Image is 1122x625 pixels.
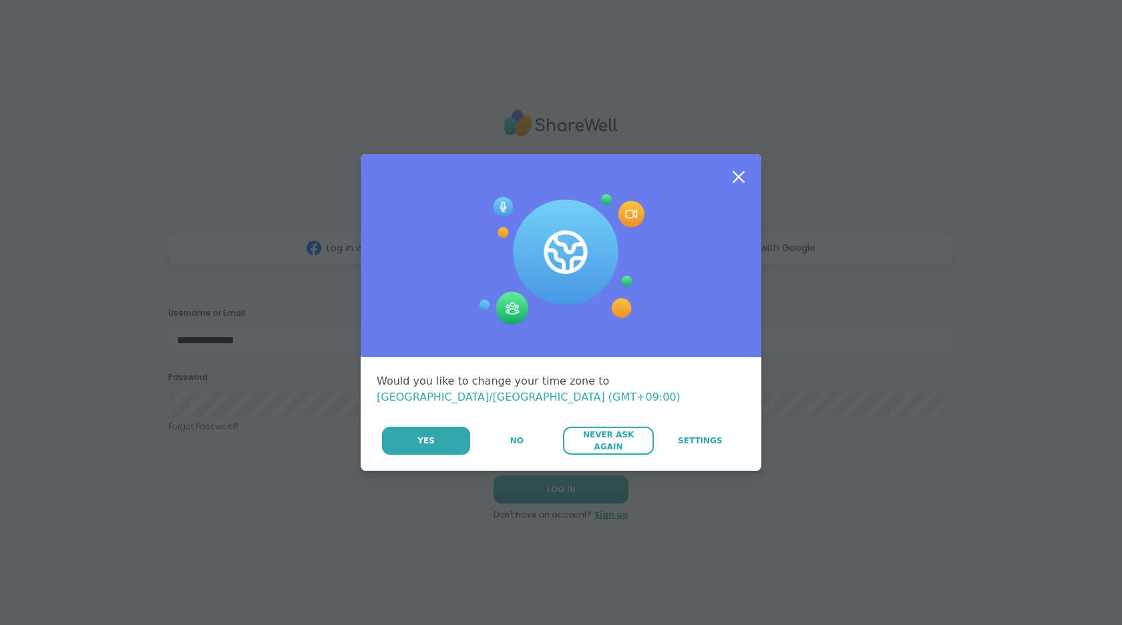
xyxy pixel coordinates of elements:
span: Never Ask Again [570,429,646,453]
button: Never Ask Again [563,427,653,455]
span: [GEOGRAPHIC_DATA]/[GEOGRAPHIC_DATA] (GMT+09:00) [377,391,681,403]
div: Would you like to change your time zone to [377,373,745,405]
span: No [510,435,524,447]
button: No [472,427,562,455]
button: Yes [382,427,470,455]
span: Yes [417,435,435,447]
img: Session Experience [478,194,644,325]
span: Settings [678,435,723,447]
a: Settings [655,427,745,455]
